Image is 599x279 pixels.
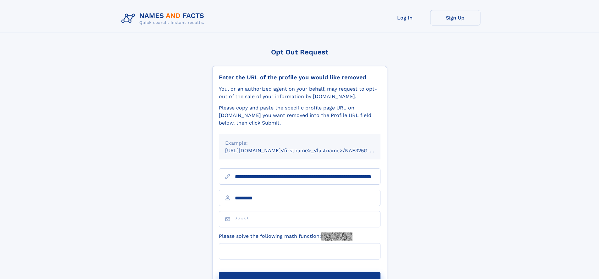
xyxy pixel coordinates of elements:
[212,48,387,56] div: Opt Out Request
[119,10,209,27] img: Logo Names and Facts
[219,104,380,127] div: Please copy and paste the specific profile page URL on [DOMAIN_NAME] you want removed into the Pr...
[219,85,380,100] div: You, or an authorized agent on your behalf, may request to opt-out of the sale of your informatio...
[380,10,430,25] a: Log In
[219,232,352,241] label: Please solve the following math function:
[430,10,480,25] a: Sign Up
[225,139,374,147] div: Example:
[219,74,380,81] div: Enter the URL of the profile you would like removed
[225,148,392,153] small: [URL][DOMAIN_NAME]<firstname>_<lastname>/NAF325G-xxxxxxxx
